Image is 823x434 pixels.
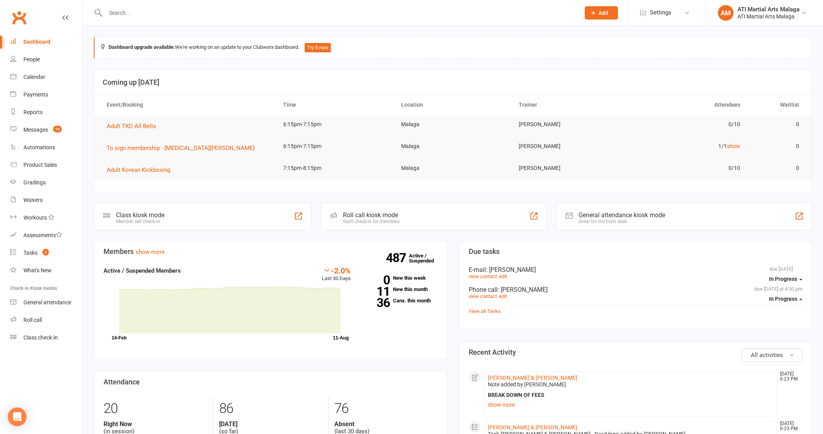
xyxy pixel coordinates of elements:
[104,378,437,386] h3: Attendance
[116,211,164,219] div: Class kiosk mode
[488,392,773,398] div: BREAK DOWN OF FEES
[488,424,577,430] a: [PERSON_NAME] & [PERSON_NAME]
[10,68,82,86] a: Calendar
[10,311,82,329] a: Roll call
[107,143,260,153] button: To sign membership - [MEDICAL_DATA][PERSON_NAME]
[8,407,27,426] div: Open Intercom Messenger
[23,299,71,305] div: General attendance
[718,5,734,21] div: AM
[10,51,82,68] a: People
[394,137,512,155] td: Malaga
[10,174,82,191] a: Gradings
[578,211,665,219] div: General attendance kiosk mode
[334,397,437,420] div: 76
[10,139,82,156] a: Automations
[747,137,806,155] td: 0
[512,159,629,177] td: [PERSON_NAME]
[394,95,512,115] th: Location
[630,95,747,115] th: Attendees
[100,95,276,115] th: Event/Booking
[499,273,507,279] a: edit
[512,115,629,134] td: [PERSON_NAME]
[276,95,394,115] th: Time
[10,329,82,346] a: Class kiosk mode
[10,191,82,209] a: Waivers
[469,293,497,299] a: view contact
[343,219,400,224] div: Staff check-in for members
[10,227,82,244] a: Assessments
[499,293,507,299] a: edit
[136,248,165,255] a: show more
[23,127,48,133] div: Messages
[751,352,783,359] span: All activities
[103,7,575,18] input: Search...
[362,287,437,292] a: 11New this month
[23,179,46,186] div: Gradings
[322,266,351,275] div: -2.0%
[109,44,175,50] strong: Dashboard upgrade available:
[362,274,390,286] strong: 0
[630,115,747,134] td: 0/10
[469,273,497,279] a: view contact
[747,115,806,134] td: 0
[742,348,802,362] button: All activities
[9,8,29,27] a: Clubworx
[776,371,802,382] time: [DATE] 6:23 PM
[276,159,394,177] td: 7:15pm-8:15pm
[23,39,50,45] div: Dashboard
[776,421,802,431] time: [DATE] 6:23 PM
[107,123,156,130] span: Adult TKD All Belts
[737,13,800,20] div: ATI Martial Arts Malaga
[727,143,740,149] a: show
[512,137,629,155] td: [PERSON_NAME]
[488,381,773,388] div: Note added by [PERSON_NAME]
[23,162,57,168] div: Product Sales
[23,232,62,238] div: Assessments
[104,248,437,255] h3: Members
[23,197,43,203] div: Waivers
[469,286,803,293] div: Phone call
[598,10,608,16] span: Add
[769,272,802,286] button: In Progress
[362,298,437,303] a: 36Canx. this month
[10,33,82,51] a: Dashboard
[10,244,82,262] a: Tasks 2
[103,79,803,86] h3: Coming up [DATE]
[104,397,207,420] div: 20
[394,115,512,134] td: Malaga
[10,156,82,174] a: Product Sales
[469,308,501,314] a: View all Tasks
[488,375,577,381] a: [PERSON_NAME] & [PERSON_NAME]
[107,166,170,173] span: Adult Korean Kickboxing
[23,214,47,221] div: Workouts
[486,266,536,273] span: : [PERSON_NAME]
[747,95,806,115] th: Waitlist
[23,109,43,115] div: Reports
[488,399,773,410] a: show more
[769,276,797,282] span: In Progress
[769,296,797,302] span: In Progress
[498,286,548,293] span: : [PERSON_NAME]
[53,126,62,132] span: 15
[23,91,48,98] div: Payments
[276,137,394,155] td: 6:15pm-7:15pm
[23,317,42,323] div: Roll call
[10,209,82,227] a: Workouts
[10,294,82,311] a: General attendance kiosk mode
[94,37,812,59] div: We're working on an update to your Clubworx dashboard.
[769,292,802,306] button: In Progress
[409,247,443,269] a: 487Active / Suspended
[107,165,176,175] button: Adult Korean Kickboxing
[23,267,52,273] div: What's New
[276,115,394,134] td: 6:15pm-7:15pm
[305,43,331,52] button: Try it now
[23,334,58,341] div: Class check-in
[43,249,49,255] span: 2
[107,145,255,152] span: To sign membership - [MEDICAL_DATA][PERSON_NAME]
[23,56,40,63] div: People
[219,420,322,428] strong: [DATE]
[343,211,400,219] div: Roll call kiosk mode
[219,397,322,420] div: 86
[578,219,665,224] div: Great for the front desk
[23,144,55,150] div: Automations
